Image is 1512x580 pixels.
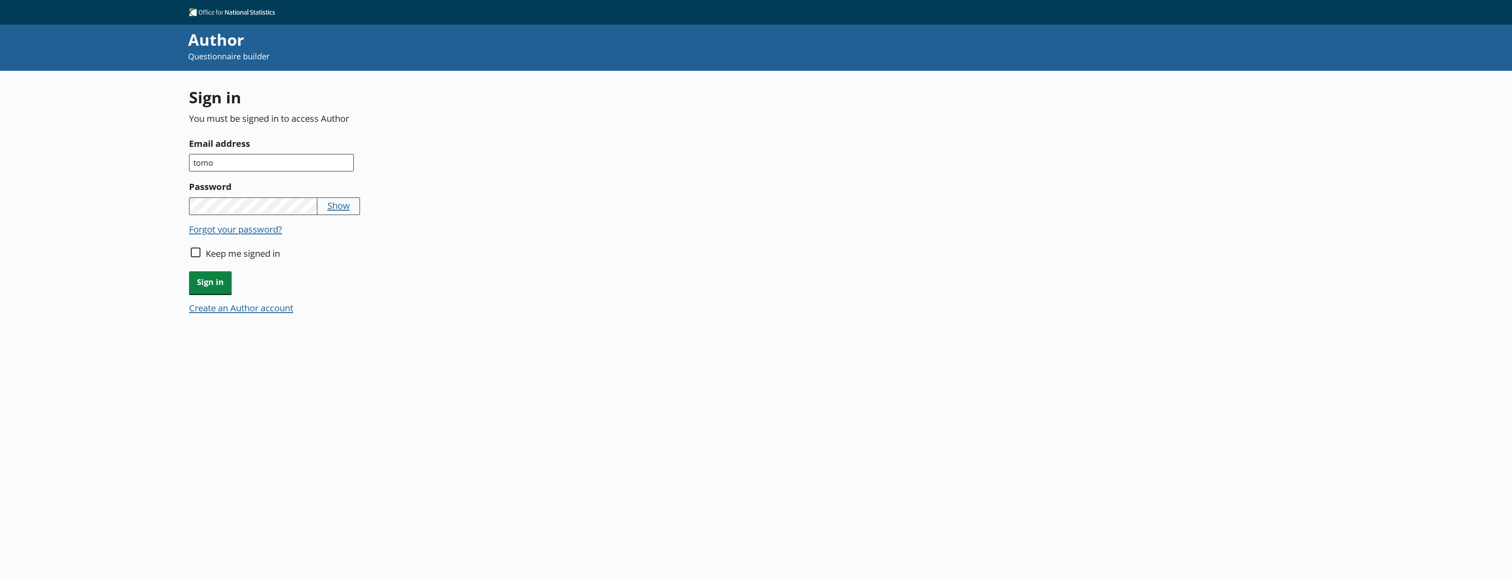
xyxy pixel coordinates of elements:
[327,199,350,212] button: Show
[188,29,1027,51] div: Author
[189,271,232,294] button: Sign in
[189,136,938,150] label: Email address
[188,51,1027,62] p: Questionnaire builder
[189,223,282,235] button: Forgot your password?
[189,302,293,314] button: Create an Author account
[189,179,938,193] label: Password
[206,247,280,259] label: Keep me signed in
[189,87,938,108] h1: Sign in
[189,112,938,124] p: You must be signed in to access Author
